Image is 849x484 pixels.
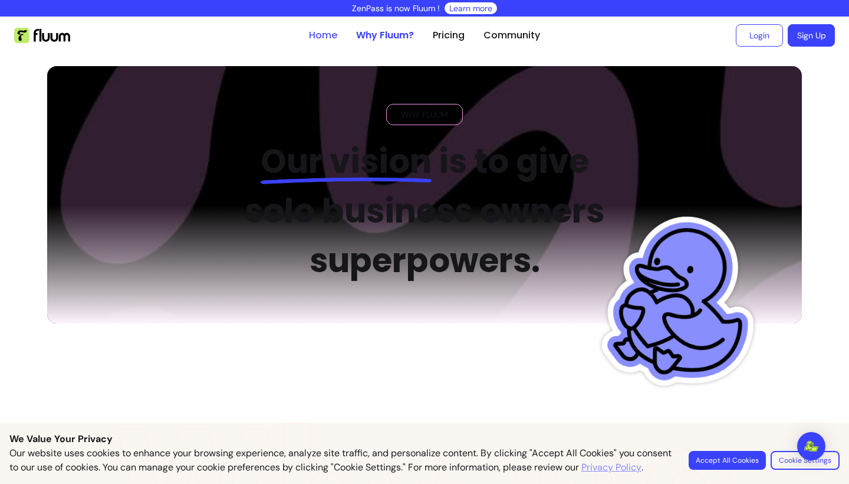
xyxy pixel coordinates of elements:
[396,109,453,120] span: WHY FLUUM
[309,28,337,42] a: Home
[433,28,465,42] a: Pricing
[261,138,432,185] span: Our vision
[788,24,835,47] a: Sign Up
[581,460,641,475] a: Privacy Policy
[14,28,70,43] img: Fluum Logo
[9,446,674,475] p: Our website uses cookies to enhance your browsing experience, analyze site traffic, and personali...
[736,24,783,47] a: Login
[771,451,840,470] button: Cookie Settings
[689,451,766,470] button: Accept All Cookies
[9,432,840,446] p: We Value Your Privacy
[483,28,540,42] a: Community
[352,2,440,14] p: ZenPass is now Fluum !
[591,187,777,419] img: Fluum Duck sticker
[449,2,492,14] a: Learn more
[797,432,825,460] div: Open Intercom Messenger
[225,137,624,286] h2: is to give solo business owners superpowers.
[356,28,414,42] a: Why Fluum?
